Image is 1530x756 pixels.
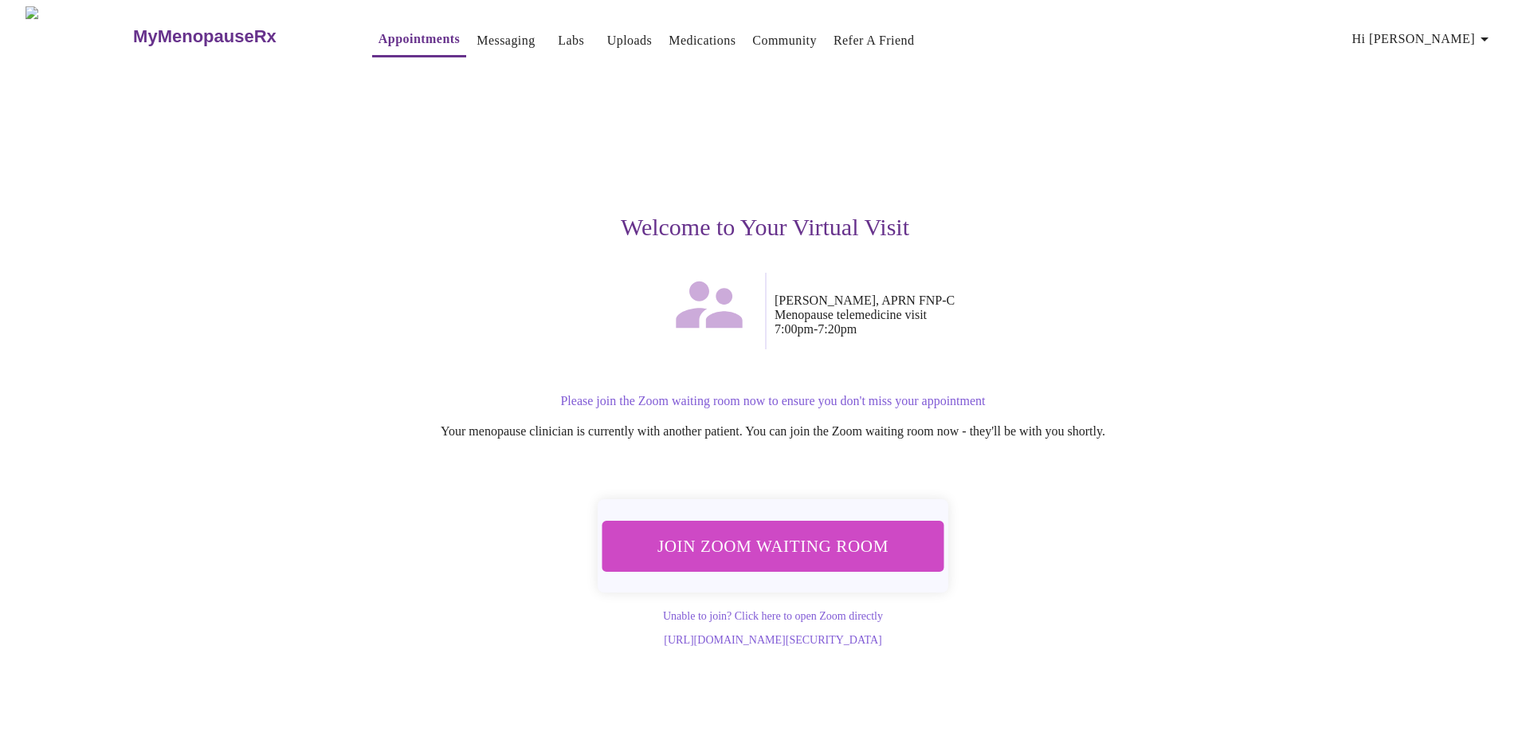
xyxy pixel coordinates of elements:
a: Community [752,30,817,52]
a: Medications [669,30,736,52]
h3: MyMenopauseRx [133,26,277,47]
img: MyMenopauseRx Logo [25,6,131,66]
span: Hi [PERSON_NAME] [1352,28,1494,50]
a: Unable to join? Click here to open Zoom directly [663,610,883,622]
button: Hi [PERSON_NAME] [1346,23,1501,55]
button: Uploads [601,25,659,57]
a: [URL][DOMAIN_NAME][SECURITY_DATA] [664,634,881,646]
button: Labs [546,25,597,57]
a: Labs [558,30,584,52]
button: Join Zoom Waiting Room [598,520,947,572]
a: Refer a Friend [834,30,915,52]
span: Join Zoom Waiting Room [620,531,925,561]
a: Appointments [379,28,460,50]
button: Community [746,25,823,57]
button: Messaging [470,25,541,57]
a: Messaging [477,30,535,52]
p: Your menopause clinician is currently with another patient. You can join the Zoom waiting room no... [290,424,1256,439]
h3: Welcome to Your Virtual Visit [274,214,1256,241]
button: Medications [662,25,742,57]
p: [PERSON_NAME], APRN FNP-C Menopause telemedicine visit 7:00pm - 7:20pm [775,293,1256,337]
a: Uploads [607,30,653,52]
button: Refer a Friend [827,25,921,57]
a: MyMenopauseRx [131,9,340,65]
button: Appointments [372,23,466,57]
p: Please join the Zoom waiting room now to ensure you don't miss your appointment [290,394,1256,408]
